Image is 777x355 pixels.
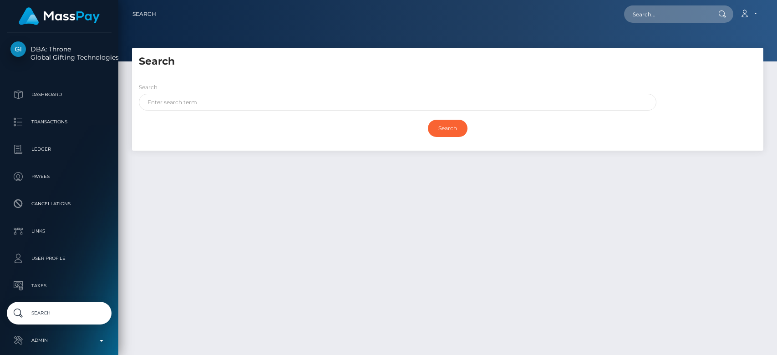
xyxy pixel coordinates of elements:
[7,247,112,270] a: User Profile
[7,165,112,188] a: Payees
[19,7,100,25] img: MassPay Logo
[10,334,108,347] p: Admin
[7,220,112,243] a: Links
[10,279,108,293] p: Taxes
[10,170,108,183] p: Payees
[7,138,112,161] a: Ledger
[7,83,112,106] a: Dashboard
[7,193,112,215] a: Cancellations
[139,94,656,111] input: Enter search term
[428,120,467,137] input: Search
[7,329,112,352] a: Admin
[7,111,112,133] a: Transactions
[7,45,112,61] span: DBA: Throne Global Gifting Technologies Inc
[10,142,108,156] p: Ledger
[10,115,108,129] p: Transactions
[10,41,26,57] img: Global Gifting Technologies Inc
[624,5,710,23] input: Search...
[7,302,112,325] a: Search
[139,83,157,91] label: Search
[139,55,757,69] h5: Search
[10,306,108,320] p: Search
[10,252,108,265] p: User Profile
[7,274,112,297] a: Taxes
[10,224,108,238] p: Links
[10,88,108,101] p: Dashboard
[132,5,156,24] a: Search
[10,197,108,211] p: Cancellations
